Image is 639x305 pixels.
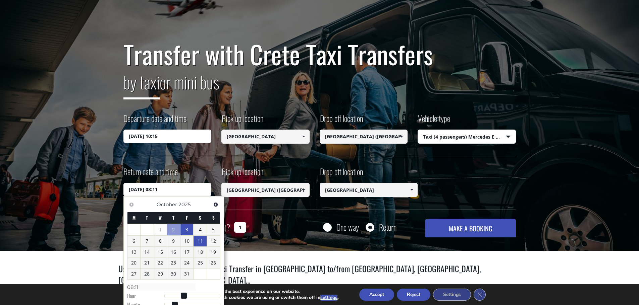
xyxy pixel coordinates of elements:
[167,247,180,257] a: 16
[127,247,141,257] a: 13
[167,224,180,235] a: 2
[207,224,220,235] a: 5
[194,236,207,246] a: 11
[213,202,218,207] span: Next
[154,247,167,257] a: 15
[172,214,174,221] span: Thursday
[180,257,194,268] a: 24
[199,214,201,221] span: Saturday
[433,289,471,301] button: Settings
[211,200,220,209] a: Next
[194,257,207,268] a: 25
[186,214,188,221] span: Friday
[180,269,194,279] a: 31
[359,289,394,301] button: Accept
[406,183,417,197] a: Show All Items
[118,263,521,286] h1: Use the form above to book your Taxi Transfer in [GEOGRAPHIC_DATA] to/from [GEOGRAPHIC_DATA], [GE...
[207,236,220,246] a: 12
[194,224,207,235] a: 4
[141,247,154,257] a: 14
[127,257,141,268] a: 20
[157,201,177,208] span: October
[154,257,167,268] a: 22
[141,257,154,268] a: 21
[159,214,162,221] span: Wednesday
[320,183,418,197] input: Select drop-off location
[212,214,215,221] span: Sunday
[152,289,338,295] p: We are using cookies to give you the best experience on our website.
[132,214,136,221] span: Monday
[123,219,230,236] label: How many passengers ?
[320,166,363,183] label: Drop off location
[298,183,309,197] a: Show All Items
[127,236,141,246] a: 6
[194,247,207,257] a: 18
[167,236,180,246] a: 9
[127,269,141,279] a: 27
[180,247,194,257] a: 17
[320,112,363,130] label: Drop off location
[152,295,338,301] p: You can find out more about which cookies we are using or switch them off in .
[320,295,337,301] button: settings
[154,269,167,279] a: 29
[207,257,220,268] a: 26
[221,183,310,197] input: Select pickup location
[123,69,160,99] span: by taxi
[207,247,220,257] a: 19
[180,236,194,246] a: 10
[178,201,191,208] span: 2025
[123,166,178,183] label: Return date and time
[320,130,408,144] input: Select drop-off location
[123,68,516,104] h2: or mini bus
[141,269,154,279] a: 28
[418,112,450,130] label: Vehicle type
[127,200,136,209] a: Previous
[123,40,516,68] h1: Transfer with Crete Taxi Transfers
[336,223,359,231] label: One way
[379,223,396,231] label: Return
[396,130,407,144] a: Show All Items
[146,214,148,221] span: Tuesday
[141,236,154,246] a: 7
[154,236,167,246] a: 8
[123,112,187,130] label: Departure date and time
[221,112,263,130] label: Pick up location
[425,219,516,237] button: MAKE A BOOKING
[154,224,167,235] span: 1
[397,289,430,301] button: Reject
[180,224,194,235] a: 3
[418,130,516,144] span: Taxi (4 passengers) Mercedes E Class
[167,257,180,268] a: 23
[129,202,134,207] span: Previous
[221,130,310,144] input: Select pickup location
[221,166,263,183] label: Pick up location
[298,130,309,144] a: Show All Items
[474,289,486,301] button: Close GDPR Cookie Banner
[167,269,180,279] a: 30
[127,292,164,301] dt: Hour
